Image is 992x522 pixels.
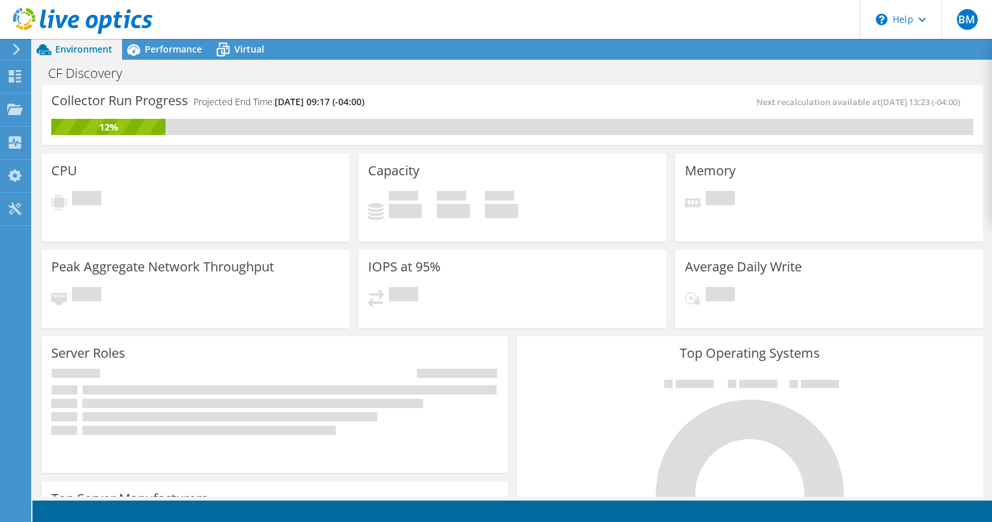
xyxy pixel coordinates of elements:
[42,66,142,81] h1: CF Discovery
[706,287,735,304] span: Pending
[527,346,973,360] h3: Top Operating Systems
[485,191,514,204] span: Total
[485,204,518,218] h4: 0 GiB
[72,191,101,208] span: Pending
[685,260,802,274] h3: Average Daily Write
[876,14,887,25] svg: \n
[145,43,202,55] span: Performance
[756,96,967,108] span: Next recalculation available at
[275,95,364,108] span: [DATE] 09:17 (-04:00)
[706,191,735,208] span: Pending
[368,260,441,274] h3: IOPS at 95%
[368,164,419,178] h3: Capacity
[437,191,466,204] span: Free
[55,43,112,55] span: Environment
[51,120,166,134] div: 12%
[389,191,418,204] span: Used
[72,287,101,304] span: Pending
[685,164,736,178] h3: Memory
[389,287,418,304] span: Pending
[51,164,77,178] h3: CPU
[234,43,264,55] span: Virtual
[389,204,422,218] h4: 0 GiB
[880,96,960,108] span: [DATE] 13:23 (-04:00)
[193,95,364,109] h4: Projected End Time:
[51,260,274,274] h3: Peak Aggregate Network Throughput
[437,204,470,218] h4: 0 GiB
[957,9,978,30] span: BM
[51,491,208,506] h3: Top Server Manufacturers
[51,346,125,360] h3: Server Roles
